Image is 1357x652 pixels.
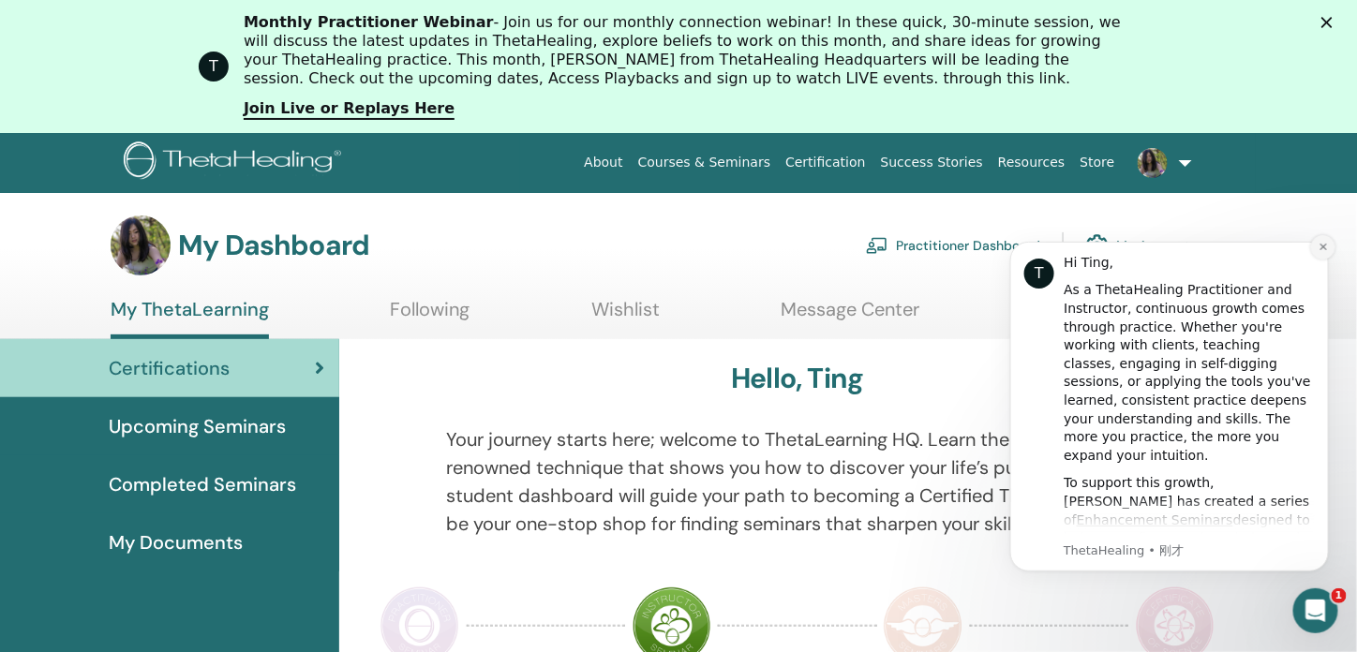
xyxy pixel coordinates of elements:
a: Certification [778,145,872,180]
span: Completed Seminars [109,470,296,498]
h3: My Dashboard [178,229,369,262]
a: Practitioner Dashboard [866,225,1040,266]
a: About [576,145,630,180]
a: Wishlist [591,298,660,334]
span: My Documents [109,528,243,556]
div: To support this growth, [PERSON_NAME] has created a series of designed to help you refine your kn... [82,259,333,462]
p: Message from ThetaHealing, sent 刚才 [82,328,333,345]
iframe: Intercom live chat [1293,588,1338,633]
a: Courses & Seminars [631,145,779,180]
b: Monthly Practitioner Webinar [244,13,494,31]
a: My ThetaLearning [111,298,269,339]
img: default.jpg [111,215,171,275]
a: Store [1073,145,1123,180]
span: 1 [1332,588,1347,603]
div: Profile image for ThetaHealing [199,52,229,81]
a: Success Stories [873,145,991,180]
a: Join Live or Replays Here [244,99,455,120]
span: Certifications [109,354,230,382]
div: 关闭 [1321,17,1340,28]
a: Message Center [782,298,920,334]
h3: Hello, Ting [731,362,863,395]
div: - Join us for our monthly connection webinar! In these quick, 30-minute session, we will discuss ... [244,13,1128,88]
img: chalkboard-teacher.svg [866,237,888,254]
a: Resources [991,145,1073,180]
a: Enhancement Seminars [95,298,251,313]
p: Your journey starts here; welcome to ThetaLearning HQ. Learn the world-renowned technique that sh... [446,425,1149,538]
button: Dismiss notification [329,21,353,45]
a: Following [391,298,470,334]
img: logo.png [124,141,348,184]
img: default.jpg [1138,148,1168,178]
span: Upcoming Seminars [109,412,286,440]
iframe: Intercom notifications 消息 [982,215,1357,601]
